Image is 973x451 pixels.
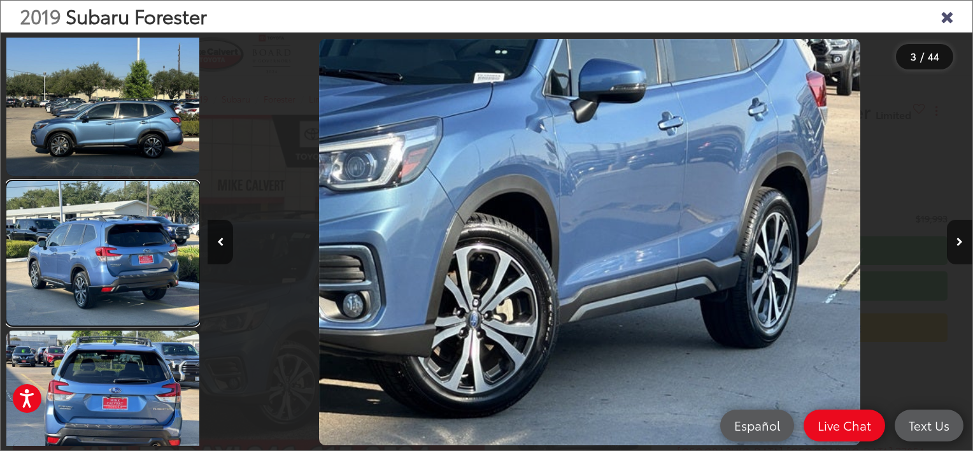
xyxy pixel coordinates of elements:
span: 2019 [20,2,60,29]
i: Close gallery [941,8,953,24]
a: Live Chat [804,410,885,441]
span: Subaru Forester [66,2,207,29]
img: 2019 Subaru Forester Limited [4,29,201,177]
button: Previous image [208,220,233,264]
span: Español [728,417,786,433]
span: 44 [928,49,939,63]
span: Live Chat [811,417,877,433]
a: Text Us [895,410,963,441]
button: Next image [947,220,972,264]
span: Text Us [902,417,956,433]
div: 2019 Subaru Forester Limited 2 [208,39,972,445]
img: 2019 Subaru Forester Limited [319,39,860,445]
a: Español [720,410,794,441]
span: / [919,52,925,61]
span: 3 [911,49,916,63]
img: 2019 Subaru Forester Limited [4,179,201,327]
